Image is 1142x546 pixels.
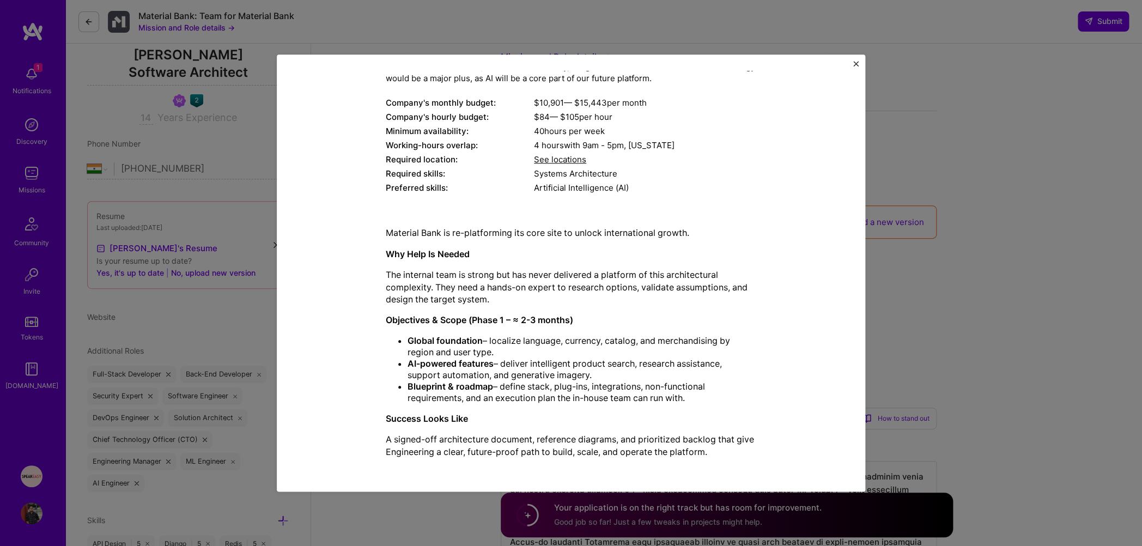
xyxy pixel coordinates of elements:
strong: Global foundation [408,335,483,346]
div: 4 hours with [US_STATE] [534,140,756,151]
div: Company's monthly budget: [386,98,534,109]
strong: Success Looks Like [386,413,468,424]
p: Material Bank is re-platforming its core site to unlock international growth. [386,227,756,239]
span: See locations [534,155,586,165]
strong: Objectives & Scope (Phase 1 – ≈ 2-3 months) [386,315,573,326]
button: Close [853,61,859,72]
div: Preferred skills: [386,183,534,194]
div: Company's hourly budget: [386,112,534,123]
div: 40 hours per week [534,126,756,137]
strong: AI-powered features [408,358,494,369]
div: Required skills: [386,168,534,180]
p: A signed-off architecture document, reference diagrams, and prioritized backlog that give Enginee... [386,433,756,458]
span: 9am - 5pm , [580,141,628,151]
p: The internal team is strong but has never delivered a platform of this architectural complexity. ... [386,269,756,305]
div: $ 10,901 — $ 15,443 per month [534,98,756,109]
div: Required location: [386,154,534,166]
div: Systems Architecture [534,168,756,180]
strong: Blueprint & roadmap [408,381,493,392]
li: – deliver intelligent product search, research assistance, support automation, and generative ima... [408,358,756,381]
strong: Why Help Is Needed [386,248,470,259]
div: Minimum availability: [386,126,534,137]
div: Artificial Intelligence (AI) [534,183,756,194]
div: Working-hours overlap: [386,140,534,151]
div: $ 84 — $ 105 per hour [534,112,756,123]
li: – define stack, plug-ins, integrations, non-functional requirements, and an execution plan the in... [408,381,756,404]
li: – localize language, currency, catalog, and merchandising by region and user type. [408,335,756,358]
